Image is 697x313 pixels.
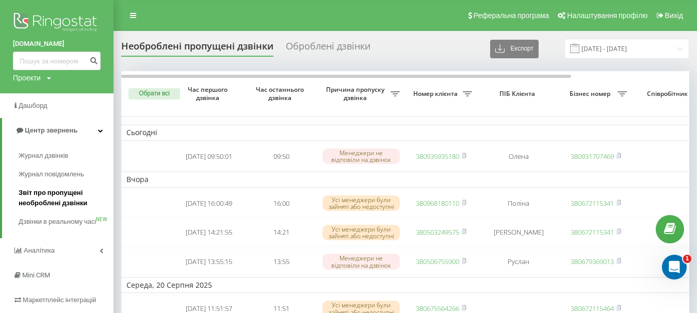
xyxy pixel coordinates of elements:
[571,227,614,237] a: 380672115341
[571,304,614,313] a: 380672115464
[477,143,560,170] td: Олена
[21,147,172,158] div: Напишіть нам повідомлення
[571,152,614,161] a: 380931707469
[416,227,459,237] a: 380503249575
[21,73,186,91] p: Вiтаю 👋
[477,190,560,217] td: Поліна
[9,221,43,228] span: Головна
[416,199,459,208] a: 380968180110
[245,248,317,275] td: 13:55
[130,17,151,37] img: Profile image for Vladyslav
[25,126,77,134] span: Центр звернень
[115,221,142,228] span: Запити
[19,165,114,184] a: Журнал повідомлень
[173,219,245,246] td: [DATE] 14:21:55
[173,143,245,170] td: [DATE] 09:50:01
[162,221,199,228] span: Допомога
[571,257,614,266] a: 380679369013
[19,188,108,208] span: Звіт про пропущені необроблені дзвінки
[21,193,90,204] span: Пошук в статтях
[22,271,50,279] span: Mini CRM
[410,90,463,98] span: Номер клієнта
[52,195,103,236] button: Повідомлення
[571,199,614,208] a: 380672115341
[19,102,47,109] span: Дашборд
[286,41,370,57] div: Оброблені дзвінки
[21,20,90,36] img: logo
[486,90,551,98] span: ПІБ Клієнта
[121,41,273,57] div: Необроблені пропущені дзвінки
[13,39,101,49] a: [DOMAIN_NAME]
[416,304,459,313] a: 380675564266
[662,255,687,279] iframe: Intercom live chat
[245,219,317,246] td: 14:21
[683,255,691,263] span: 1
[322,254,400,269] div: Менеджери не відповіли на дзвінок
[322,86,391,102] span: Причина пропуску дзвінка
[567,11,647,20] span: Налаштування профілю
[322,195,400,211] div: Усі менеджери були зайняті або недоступні
[21,158,172,169] div: Зазвичай ми відповідаємо за хвилину
[181,86,237,102] span: Час першого дзвінка
[2,118,114,143] a: Центр звернень
[416,152,459,161] a: 380935935180
[150,17,170,37] img: Profile image for Daria
[19,169,84,179] span: Журнал повідомлень
[15,188,191,208] button: Пошук в статтях
[128,88,180,100] button: Обрати всі
[13,52,101,70] input: Пошук за номером
[173,248,245,275] td: [DATE] 13:55:15
[490,40,539,58] button: Експорт
[155,195,206,236] button: Допомога
[253,86,309,102] span: Час останнього дзвінка
[665,11,683,20] span: Вихід
[19,146,114,165] a: Журнал дзвінків
[477,248,560,275] td: Руслан
[110,17,131,37] img: Profile image for Vladyslav
[21,91,186,126] p: Чим вам допомогти?
[416,257,459,266] a: 380506755900
[177,17,196,35] div: Закрити
[10,139,196,178] div: Напишіть нам повідомленняЗазвичай ми відповідаємо за хвилину
[565,90,618,98] span: Бізнес номер
[322,149,400,164] div: Менеджери не відповіли на дзвінок
[173,190,245,217] td: [DATE] 16:00:49
[245,190,317,217] td: 16:00
[322,225,400,240] div: Усі менеджери були зайняті або недоступні
[19,151,68,161] span: Журнал дзвінків
[23,296,96,304] span: Маркетплейс інтеграцій
[19,212,114,231] a: Дзвінки в реальному часіNEW
[19,184,114,212] a: Звіт про пропущені необроблені дзвінки
[24,246,55,254] span: Аналiтика
[13,73,41,83] div: Проекти
[245,143,317,170] td: 09:50
[53,221,107,228] span: Повідомлення
[13,10,101,36] img: Ringostat logo
[474,11,549,20] span: Реферальна програма
[477,219,560,246] td: [PERSON_NAME]
[19,217,96,227] span: Дзвінки в реальному часі
[103,195,155,236] button: Запити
